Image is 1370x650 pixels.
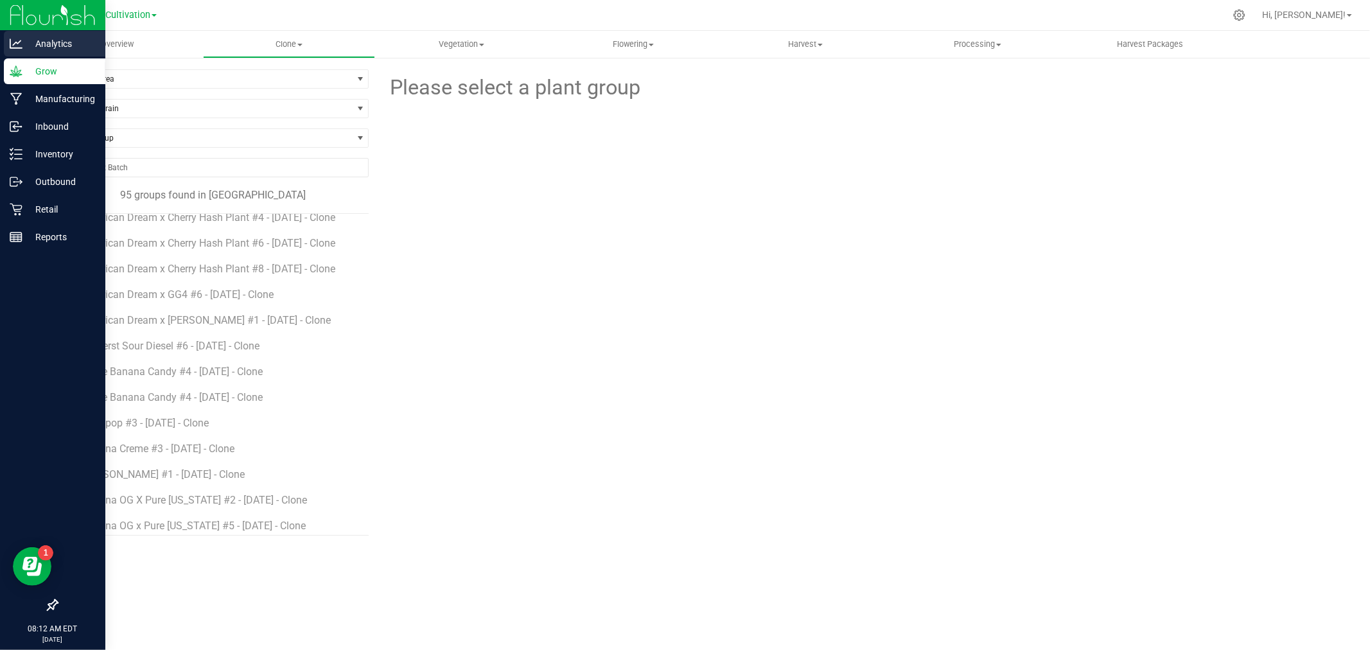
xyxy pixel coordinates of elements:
p: [DATE] [6,635,100,644]
span: American Dream x Cherry Hash Plant #6 - [DATE] - Clone [82,237,335,249]
a: Clone [203,31,375,58]
iframe: Resource center [13,547,51,586]
a: Flowering [547,31,719,58]
p: Reports [22,229,100,245]
inline-svg: Analytics [10,37,22,50]
inline-svg: Reports [10,231,22,243]
span: Overview [83,39,151,50]
p: Analytics [22,36,100,51]
inline-svg: Outbound [10,175,22,188]
iframe: Resource center unread badge [38,545,53,561]
span: Please select a plant group [388,72,640,103]
div: Manage settings [1231,9,1247,21]
a: Vegetation [375,31,547,58]
p: Outbound [22,174,100,189]
span: Banana OG x Pure [US_STATE] #5 - [DATE] - Clone [82,520,306,532]
span: Processing [892,39,1063,50]
p: Grow [22,64,100,79]
span: Filter by Area [57,70,352,88]
span: Cultivation [105,10,150,21]
a: Overview [31,31,203,58]
span: American Dream x Cherry Hash Plant #8 - [DATE] - Clone [82,263,335,275]
input: NO DATA FOUND [57,159,368,177]
div: 95 groups found in [GEOGRAPHIC_DATA] [57,188,369,203]
a: Harvest Packages [1064,31,1236,58]
inline-svg: Manufacturing [10,92,22,105]
span: Astropop #3 - [DATE] - Clone [82,417,209,429]
p: 08:12 AM EDT [6,623,100,635]
a: Processing [891,31,1064,58]
p: Inventory [22,146,100,162]
inline-svg: Retail [10,203,22,216]
inline-svg: Inventory [10,148,22,161]
span: [PERSON_NAME] #1 - [DATE] - Clone [82,468,245,480]
a: Harvest [719,31,891,58]
span: Vegetation [375,39,547,50]
span: American Dream x [PERSON_NAME] #1 - [DATE] - Clone [82,314,331,326]
span: Banana Creme #3 - [DATE] - Clone [82,443,234,455]
p: Retail [22,202,100,217]
span: American Dream x GG4 #6 - [DATE] - Clone [82,288,274,301]
span: Harvest [720,39,891,50]
span: Amherst Sour Diesel #6 - [DATE] - Clone [82,340,259,352]
span: Filter by Strain [57,100,352,118]
inline-svg: Grow [10,65,22,78]
span: select [352,70,368,88]
span: Find a Group [57,129,352,147]
p: Manufacturing [22,91,100,107]
span: Banana OG X Pure [US_STATE] #2 - [DATE] - Clone [82,494,307,506]
span: Flowering [548,39,719,50]
p: Inbound [22,119,100,134]
span: American Dream x Cherry Hash Plant #4 - [DATE] - Clone [82,211,335,224]
span: Harvest Packages [1100,39,1200,50]
span: Apple Banana Candy #4 - [DATE] - Clone [82,391,263,403]
span: Clone [204,39,374,50]
span: Apple Banana Candy #4 - [DATE] - Clone [82,365,263,378]
inline-svg: Inbound [10,120,22,133]
span: Hi, [PERSON_NAME]! [1262,10,1346,20]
